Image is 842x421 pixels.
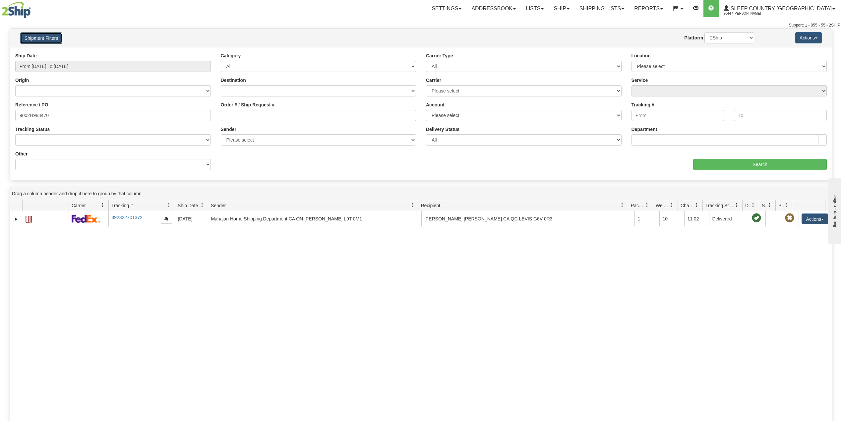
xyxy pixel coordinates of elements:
label: Category [221,52,241,59]
td: 11.02 [684,211,709,226]
td: [DATE] [175,211,208,226]
a: Addressbook [466,0,521,17]
button: Actions [802,213,828,224]
label: Department [631,126,657,133]
iframe: chat widget [827,177,841,244]
label: Sender [221,126,236,133]
label: Location [631,52,651,59]
a: Packages filter column settings [641,200,653,211]
a: Charge filter column settings [691,200,702,211]
label: Reference / PO [15,101,48,108]
label: Account [426,101,445,108]
label: Service [631,77,648,84]
td: 10 [659,211,684,226]
td: 1 [634,211,659,226]
span: Recipient [421,202,440,209]
a: Pickup Status filter column settings [781,200,792,211]
span: Charge [681,202,694,209]
a: Sender filter column settings [407,200,418,211]
label: Platform [684,34,703,41]
a: Shipment Issues filter column settings [764,200,775,211]
span: Sender [211,202,226,209]
span: 2044 / [PERSON_NAME] [724,10,773,17]
a: Tracking Status filter column settings [731,200,742,211]
span: Tracking # [111,202,133,209]
td: Mahajan Home Shipping Department CA ON [PERSON_NAME] L9T 0M1 [208,211,421,226]
label: Ship Date [15,52,37,59]
a: Ship Date filter column settings [197,200,208,211]
label: Delivery Status [426,126,459,133]
input: From [631,110,724,121]
span: Delivery Status [745,202,751,209]
span: Packages [631,202,645,209]
label: Tracking # [631,101,654,108]
a: Settings [427,0,466,17]
span: Tracking Status [705,202,734,209]
td: [PERSON_NAME] [PERSON_NAME] CA QC LEVIS G6V 0R3 [421,211,635,226]
a: Weight filter column settings [666,200,678,211]
a: Tracking # filter column settings [163,200,175,211]
span: Pickup Status [778,202,784,209]
span: Pickup Not Assigned [785,213,794,223]
span: Weight [656,202,670,209]
label: Destination [221,77,246,84]
a: Carrier filter column settings [97,200,108,211]
a: Expand [13,216,20,222]
a: Shipping lists [574,0,629,17]
span: Ship Date [178,202,198,209]
a: Sleep Country [GEOGRAPHIC_DATA] 2044 / [PERSON_NAME] [719,0,840,17]
span: Sleep Country [GEOGRAPHIC_DATA] [729,6,832,11]
label: Carrier Type [426,52,453,59]
span: Shipment Issues [762,202,767,209]
button: Actions [795,32,822,43]
a: Reports [629,0,668,17]
label: Other [15,150,28,157]
div: Support: 1 - 855 - 55 - 2SHIP [2,23,840,28]
input: Search [693,159,827,170]
button: Shipment Filters [20,32,62,44]
label: Carrier [426,77,441,84]
a: Delivery Status filter column settings [748,200,759,211]
button: Copy to clipboard [161,214,172,224]
span: Carrier [72,202,86,209]
a: Label [26,213,32,224]
label: Tracking Status [15,126,50,133]
img: 2 - FedEx Express® [72,214,100,223]
a: Ship [549,0,574,17]
img: logo2044.jpg [2,2,31,18]
div: grid grouping header [10,187,832,200]
a: Lists [521,0,549,17]
td: Delivered [709,211,749,226]
a: Recipient filter column settings [617,200,628,211]
input: To [734,110,827,121]
a: 392322701372 [111,215,142,220]
label: Order # / Ship Request # [221,101,275,108]
span: On time [752,213,761,223]
label: Origin [15,77,29,84]
div: live help - online [5,6,61,11]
